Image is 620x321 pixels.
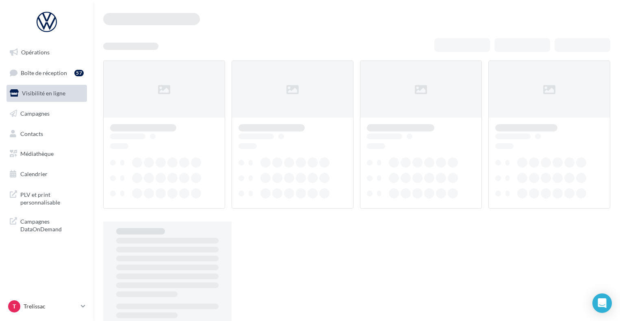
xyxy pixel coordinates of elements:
p: Trelissac [24,302,78,310]
a: Campagnes DataOnDemand [5,213,89,237]
span: T [13,302,16,310]
a: Opérations [5,44,89,61]
span: Calendrier [20,170,48,177]
a: Contacts [5,125,89,142]
a: Campagnes [5,105,89,122]
div: Open Intercom Messenger [592,293,612,313]
div: 57 [74,70,84,76]
a: Médiathèque [5,145,89,162]
span: PLV et print personnalisable [20,189,84,207]
a: Visibilité en ligne [5,85,89,102]
span: Campagnes [20,110,50,117]
span: Campagnes DataOnDemand [20,216,84,233]
a: T Trelissac [7,299,87,314]
a: Boîte de réception57 [5,64,89,82]
span: Médiathèque [20,150,54,157]
span: Contacts [20,130,43,137]
a: PLV et print personnalisable [5,186,89,210]
span: Visibilité en ligne [22,90,65,97]
span: Opérations [21,49,50,56]
span: Boîte de réception [21,69,67,76]
a: Calendrier [5,166,89,183]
